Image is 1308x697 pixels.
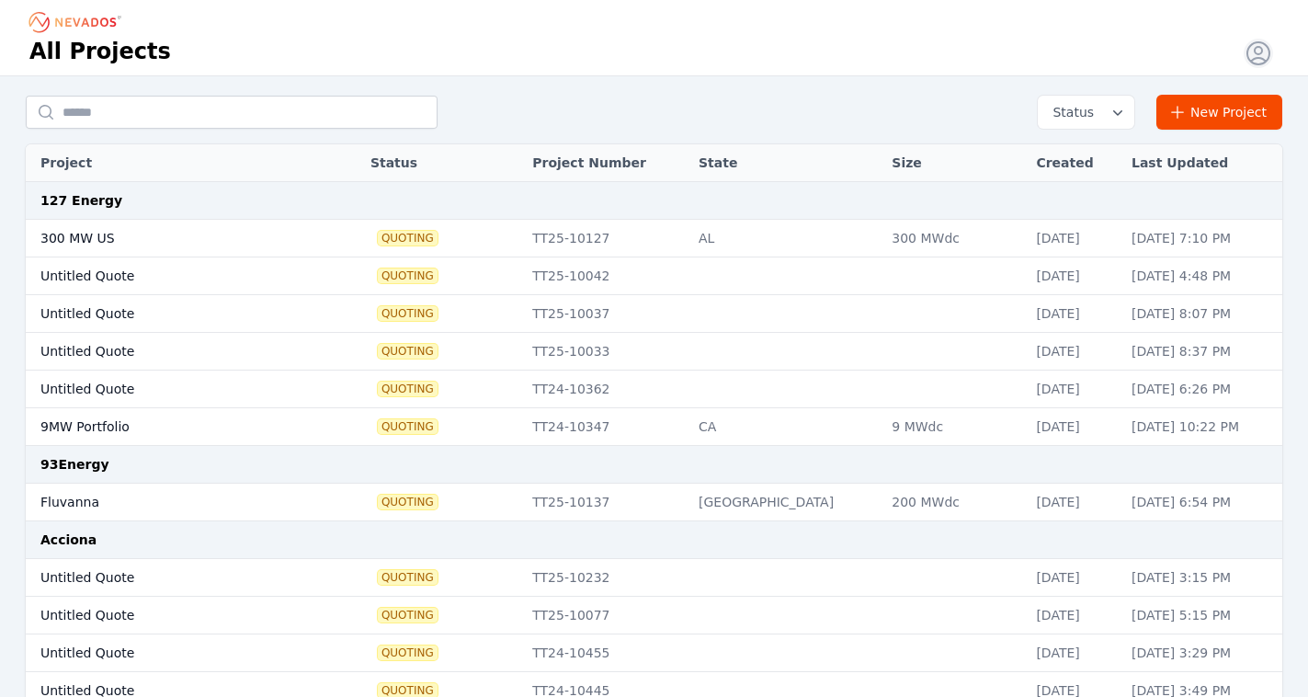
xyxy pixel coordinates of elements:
td: 9 MWdc [882,408,1027,446]
td: [DATE] [1027,257,1122,295]
span: Quoting [378,382,438,396]
th: Last Updated [1122,144,1282,182]
td: 93Energy [26,446,1282,484]
td: [DATE] [1027,371,1122,408]
th: State [689,144,882,182]
td: [DATE] 8:37 PM [1122,333,1282,371]
td: [DATE] [1027,634,1122,672]
td: Untitled Quote [26,371,315,408]
th: Created [1027,144,1122,182]
td: Acciona [26,521,1282,559]
td: 127 Energy [26,182,1282,220]
th: Status [361,144,523,182]
tr: 300 MW USQuotingTT25-10127AL300 MWdc[DATE][DATE] 7:10 PM [26,220,1282,257]
td: Untitled Quote [26,559,315,597]
tr: 9MW PortfolioQuotingTT24-10347CA9 MWdc[DATE][DATE] 10:22 PM [26,408,1282,446]
td: [DATE] [1027,597,1122,634]
nav: Breadcrumb [29,7,127,37]
tr: Untitled QuoteQuotingTT24-10362[DATE][DATE] 6:26 PM [26,371,1282,408]
td: [DATE] 4:48 PM [1122,257,1282,295]
td: TT25-10037 [523,295,689,333]
td: 300 MWdc [882,220,1027,257]
span: Status [1045,103,1094,121]
th: Project [26,144,315,182]
td: TT25-10042 [523,257,689,295]
td: TT24-10347 [523,408,689,446]
td: [GEOGRAPHIC_DATA] [689,484,882,521]
td: [DATE] [1027,333,1122,371]
th: Size [882,144,1027,182]
td: TT25-10137 [523,484,689,521]
td: AL [689,220,882,257]
td: CA [689,408,882,446]
td: [DATE] 5:15 PM [1122,597,1282,634]
td: TT24-10362 [523,371,689,408]
span: Quoting [378,231,438,246]
a: New Project [1156,95,1282,130]
th: Project Number [523,144,689,182]
h1: All Projects [29,37,171,66]
td: [DATE] [1027,408,1122,446]
td: [DATE] 3:15 PM [1122,559,1282,597]
span: Quoting [378,608,438,623]
span: Quoting [378,344,438,359]
td: 200 MWdc [882,484,1027,521]
td: Untitled Quote [26,257,315,295]
span: Quoting [378,269,438,283]
td: TT24-10455 [523,634,689,672]
td: Fluvanna [26,484,315,521]
td: Untitled Quote [26,597,315,634]
tr: Untitled QuoteQuotingTT25-10042[DATE][DATE] 4:48 PM [26,257,1282,295]
span: Quoting [378,495,438,509]
td: Untitled Quote [26,295,315,333]
tr: FluvannaQuotingTT25-10137[GEOGRAPHIC_DATA]200 MWdc[DATE][DATE] 6:54 PM [26,484,1282,521]
td: [DATE] 6:54 PM [1122,484,1282,521]
td: [DATE] [1027,559,1122,597]
span: Quoting [378,570,438,585]
button: Status [1038,96,1134,129]
tr: Untitled QuoteQuotingTT25-10232[DATE][DATE] 3:15 PM [26,559,1282,597]
tr: Untitled QuoteQuotingTT25-10033[DATE][DATE] 8:37 PM [26,333,1282,371]
td: TT25-10033 [523,333,689,371]
td: [DATE] [1027,295,1122,333]
td: 300 MW US [26,220,315,257]
tr: Untitled QuoteQuotingTT25-10037[DATE][DATE] 8:07 PM [26,295,1282,333]
td: Untitled Quote [26,333,315,371]
td: [DATE] [1027,484,1122,521]
span: Quoting [378,646,438,660]
tr: Untitled QuoteQuotingTT24-10455[DATE][DATE] 3:29 PM [26,634,1282,672]
td: TT25-10232 [523,559,689,597]
tr: Untitled QuoteQuotingTT25-10077[DATE][DATE] 5:15 PM [26,597,1282,634]
td: [DATE] 3:29 PM [1122,634,1282,672]
td: [DATE] 10:22 PM [1122,408,1282,446]
td: [DATE] [1027,220,1122,257]
td: TT25-10077 [523,597,689,634]
td: [DATE] 8:07 PM [1122,295,1282,333]
td: [DATE] 7:10 PM [1122,220,1282,257]
span: Quoting [378,419,438,434]
td: Untitled Quote [26,634,315,672]
td: [DATE] 6:26 PM [1122,371,1282,408]
td: 9MW Portfolio [26,408,315,446]
span: Quoting [378,306,438,321]
td: TT25-10127 [523,220,689,257]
